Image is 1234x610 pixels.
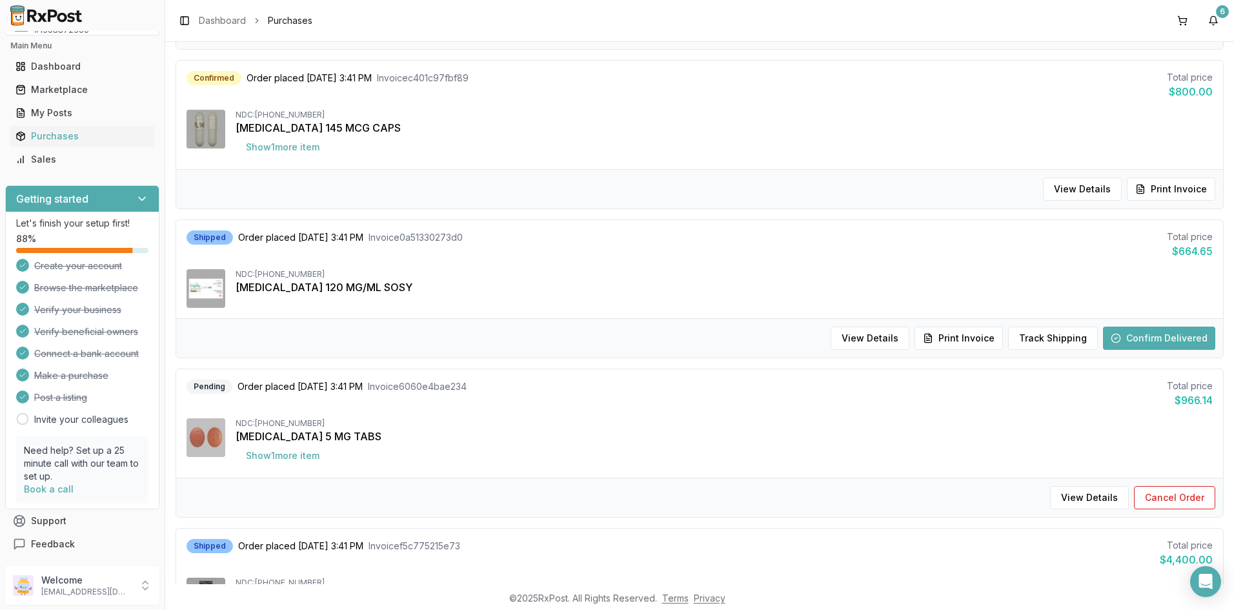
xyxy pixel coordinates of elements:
[5,149,159,170] button: Sales
[1167,71,1213,84] div: Total price
[15,60,149,73] div: Dashboard
[1160,539,1213,552] div: Total price
[238,380,363,393] span: Order placed [DATE] 3:41 PM
[1134,486,1215,509] button: Cancel Order
[1167,84,1213,99] div: $800.00
[41,587,131,597] p: [EMAIL_ADDRESS][DOMAIN_NAME]
[34,369,108,382] span: Make a purchase
[369,540,460,553] span: Invoice f5c775215e73
[247,72,372,85] span: Order placed [DATE] 3:41 PM
[368,380,467,393] span: Invoice 6060e4bae234
[1167,243,1213,259] div: $664.65
[16,232,36,245] span: 88 %
[34,259,122,272] span: Create your account
[15,83,149,96] div: Marketplace
[1127,178,1215,201] button: Print Invoice
[236,280,1213,295] div: [MEDICAL_DATA] 120 MG/ML SOSY
[1203,10,1224,31] button: 6
[15,107,149,119] div: My Posts
[268,14,312,27] span: Purchases
[831,327,909,350] button: View Details
[34,413,128,426] a: Invite your colleagues
[16,191,88,207] h3: Getting started
[41,574,131,587] p: Welcome
[662,593,689,604] a: Terms
[236,444,330,467] button: Show1more item
[1190,566,1221,597] div: Open Intercom Messenger
[13,575,34,596] img: User avatar
[236,136,330,159] button: Show1more item
[5,5,88,26] img: RxPost Logo
[16,217,148,230] p: Let's finish your setup first!
[15,130,149,143] div: Purchases
[238,540,363,553] span: Order placed [DATE] 3:41 PM
[24,483,74,494] a: Book a call
[5,56,159,77] button: Dashboard
[24,444,141,483] p: Need help? Set up a 25 minute call with our team to set up.
[236,269,1213,280] div: NDC: [PHONE_NUMBER]
[34,391,87,404] span: Post a listing
[10,101,154,125] a: My Posts
[187,110,225,148] img: Linzess 145 MCG CAPS
[187,539,233,553] div: Shipped
[1008,327,1098,350] button: Track Shipping
[236,120,1213,136] div: [MEDICAL_DATA] 145 MCG CAPS
[10,148,154,171] a: Sales
[1167,392,1213,408] div: $966.14
[236,110,1213,120] div: NDC: [PHONE_NUMBER]
[1103,327,1215,350] button: Confirm Delivered
[236,578,1213,588] div: NDC: [PHONE_NUMBER]
[31,538,75,551] span: Feedback
[236,429,1213,444] div: [MEDICAL_DATA] 5 MG TABS
[236,418,1213,429] div: NDC: [PHONE_NUMBER]
[5,79,159,100] button: Marketplace
[34,325,138,338] span: Verify beneficial owners
[377,72,469,85] span: Invoice c401c97fbf89
[187,230,233,245] div: Shipped
[187,71,241,85] div: Confirmed
[34,347,139,360] span: Connect a bank account
[5,533,159,556] button: Feedback
[369,231,463,244] span: Invoice 0a51330273d0
[187,418,225,457] img: Tradjenta 5 MG TABS
[5,103,159,123] button: My Posts
[1050,486,1129,509] button: View Details
[238,231,363,244] span: Order placed [DATE] 3:41 PM
[199,14,312,27] nav: breadcrumb
[187,269,225,308] img: Emgality 120 MG/ML SOSY
[5,126,159,147] button: Purchases
[1167,230,1213,243] div: Total price
[34,303,121,316] span: Verify your business
[10,78,154,101] a: Marketplace
[1216,5,1229,18] div: 6
[1043,178,1122,201] button: View Details
[1160,552,1213,567] div: $4,400.00
[10,41,154,51] h2: Main Menu
[15,153,149,166] div: Sales
[199,14,246,27] a: Dashboard
[1167,380,1213,392] div: Total price
[187,380,232,394] div: Pending
[915,327,1003,350] button: Print Invoice
[10,55,154,78] a: Dashboard
[10,125,154,148] a: Purchases
[694,593,725,604] a: Privacy
[34,281,138,294] span: Browse the marketplace
[5,509,159,533] button: Support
